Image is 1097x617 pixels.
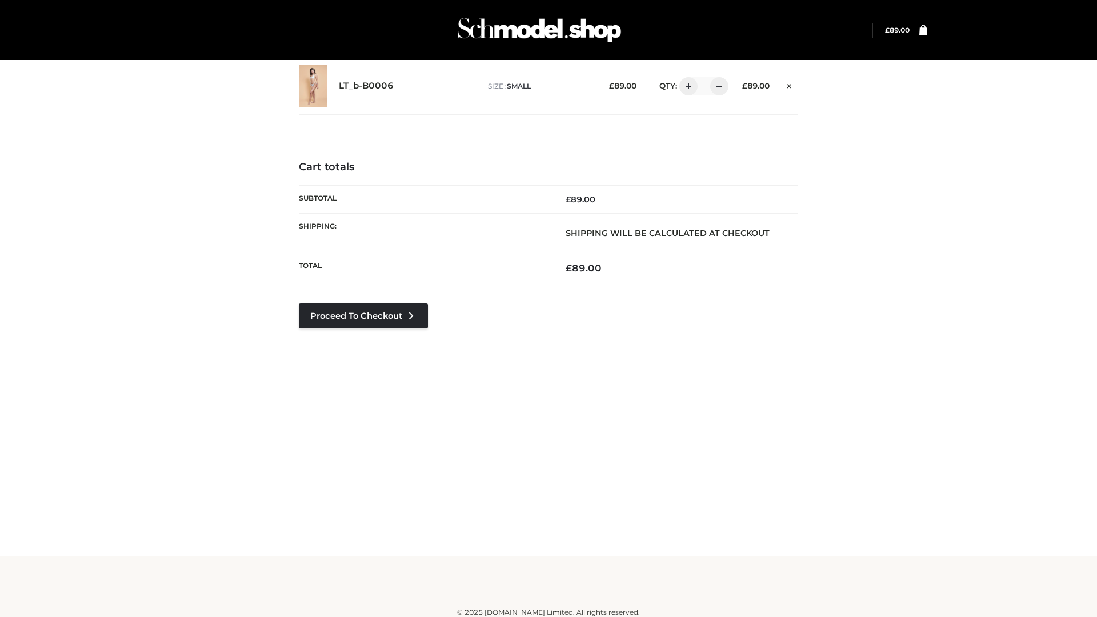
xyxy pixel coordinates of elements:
[566,228,770,238] strong: Shipping will be calculated at checkout
[299,161,798,174] h4: Cart totals
[885,26,910,34] a: £89.00
[566,262,572,274] span: £
[609,81,636,90] bdi: 89.00
[299,185,548,213] th: Subtotal
[507,82,531,90] span: SMALL
[742,81,770,90] bdi: 89.00
[488,81,591,91] p: size :
[299,253,548,283] th: Total
[742,81,747,90] span: £
[609,81,614,90] span: £
[566,194,571,205] span: £
[648,77,724,95] div: QTY:
[566,262,602,274] bdi: 89.00
[781,77,798,92] a: Remove this item
[566,194,595,205] bdi: 89.00
[885,26,890,34] span: £
[454,7,625,53] img: Schmodel Admin 964
[299,65,327,107] img: LT_b-B0006 - SMALL
[299,213,548,253] th: Shipping:
[339,81,394,91] a: LT_b-B0006
[885,26,910,34] bdi: 89.00
[299,303,428,328] a: Proceed to Checkout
